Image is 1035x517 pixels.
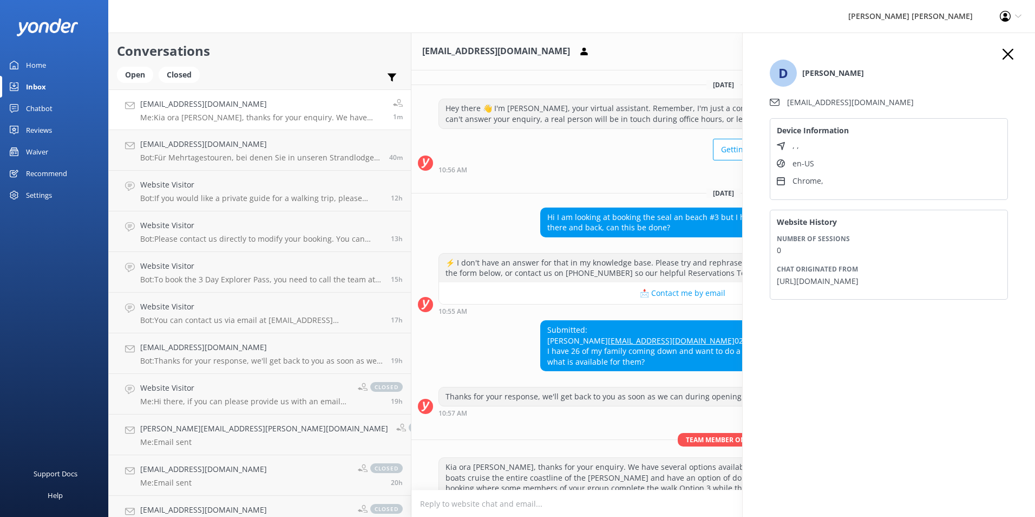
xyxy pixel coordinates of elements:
h4: Website Visitor [140,301,383,313]
div: Thanks for your response, we'll get back to you as soon as we can during opening hours. [439,387,774,406]
h4: [EMAIL_ADDRESS][DOMAIN_NAME] [140,98,385,110]
span: Chat originated from [777,264,858,274]
a: [EMAIL_ADDRESS][DOMAIN_NAME]Bot:Thanks for your response, we'll get back to you as soon as we can... [109,333,411,374]
h4: Website Visitor [140,219,383,231]
span: Oct 09 2025 02:48pm (UTC +13:00) Pacific/Auckland [391,478,403,487]
span: Oct 09 2025 09:31pm (UTC +13:00) Pacific/Auckland [391,234,403,243]
div: Oct 10 2025 10:57am (UTC +13:00) Pacific/Auckland [540,374,1029,382]
span: Number of sessions [777,234,850,243]
p: Me: Kia ora [PERSON_NAME], thanks for your enquiry. We have several options available for those w... [140,113,385,122]
h4: [EMAIL_ADDRESS][DOMAIN_NAME] [140,504,350,516]
strong: 10:55 AM [438,308,467,315]
p: Bot: Für Mehrtagestouren, bei denen Sie in unseren Strandlodges übernachten, sind alle Mahlzeiten... [140,153,381,163]
div: Help [48,484,63,506]
button: Close [1003,49,1013,61]
div: Support Docs [34,463,77,484]
div: Recommend [26,163,67,184]
li: Language [777,158,1001,170]
a: [EMAIL_ADDRESS][DOMAIN_NAME]Bot:Für Mehrtagestouren, bei denen Sie in unseren Strandlodges überna... [109,130,411,171]
h4: Device Information [777,125,1001,135]
div: Reviews [26,119,52,141]
div: Oct 10 2025 10:55am (UTC +13:00) Pacific/Auckland [540,240,1029,248]
div: Waiver [26,141,48,163]
li: Location [777,140,1001,152]
a: [PERSON_NAME][EMAIL_ADDRESS][PERSON_NAME][DOMAIN_NAME]Me:Email sentclosed [109,415,411,455]
span: Oct 09 2025 04:00pm (UTC +13:00) Pacific/Auckland [391,397,403,406]
span: Oct 09 2025 05:49pm (UTC +13:00) Pacific/Auckland [391,315,403,325]
div: Home [26,54,46,76]
p: Bot: You can contact us via email at [EMAIL_ADDRESS][DOMAIN_NAME]. [140,315,383,325]
span: Oct 09 2025 07:49pm (UTC +13:00) Pacific/Auckland [391,275,403,284]
div: Settings [26,184,52,206]
li: Device type [777,175,1001,187]
button: 📩 Contact me by email [439,282,926,304]
a: Website VisitorBot:To book the 3 Day Explorer Pass, you need to call the team at [PHONE_NUMBER] o... [109,252,411,293]
div: D [770,60,797,87]
p: [URL][DOMAIN_NAME] [777,276,1001,286]
h4: [EMAIL_ADDRESS][DOMAIN_NAME] [140,341,383,353]
h4: Website Visitor [140,382,350,394]
a: [EMAIL_ADDRESS][DOMAIN_NAME] [608,335,735,346]
span: Oct 09 2025 10:40pm (UTC +13:00) Pacific/Auckland [391,193,403,203]
span: [DATE] [706,80,741,89]
h4: [EMAIL_ADDRESS][DOMAIN_NAME] [140,138,381,150]
strong: 10:57 AM [438,410,467,417]
img: yonder-white-logo.png [16,18,78,36]
a: [EMAIL_ADDRESS][DOMAIN_NAME]Me:Email sentclosed20h [109,455,411,496]
a: Website VisitorBot:If you would like a private guide for a walking trip, please contact us to arr... [109,171,411,211]
div: Chatbot [26,98,53,119]
p: Bot: Thanks for your response, we'll get back to you as soon as we can during opening hours. [140,356,383,366]
div: Oct 07 2025 10:56am (UTC +13:00) Pacific/Auckland [438,166,927,173]
div: Oct 10 2025 10:57am (UTC +13:00) Pacific/Auckland [438,409,774,417]
p: Bot: Please contact us directly to modify your booking. You can reach us at [PHONE_NUMBER] or ema... [140,234,383,244]
h2: Conversations [117,41,403,61]
span: [DATE] [706,189,741,198]
h3: [EMAIL_ADDRESS][DOMAIN_NAME] [422,44,570,59]
li: Name [770,60,1008,87]
h4: Website Visitor [140,260,383,272]
h4: Website History [777,217,1001,227]
span: Team member online [678,433,769,447]
span: Oct 09 2025 04:11pm (UTC +13:00) Pacific/Auckland [391,356,403,365]
p: Me: Hi there, if you can please provide us with an email address or phone number, we can contact ... [140,397,350,406]
div: Closed [159,67,200,83]
h4: [EMAIL_ADDRESS][DOMAIN_NAME] [140,463,267,475]
li: Email [770,96,1008,108]
p: Me: Email sent [140,437,388,447]
button: Getting here [713,139,775,160]
p: Me: Email sent [140,478,267,488]
h4: Website Visitor [140,179,383,191]
div: Inbox [26,76,46,98]
div: ⚡ I don't have an answer for that in my knowledge base. Please try and rephrase your question or ... [439,254,926,282]
div: Oct 10 2025 10:55am (UTC +13:00) Pacific/Auckland [438,307,927,315]
a: Open [117,68,159,80]
p: Bot: If you would like a private guide for a walking trip, please contact us to arrange this for ... [140,193,383,203]
span: closed [409,423,441,432]
p: Bot: To book the 3 Day Explorer Pass, you need to call the team at [PHONE_NUMBER] or email [EMAIL... [140,275,383,285]
a: Website VisitorBot:You can contact us via email at [EMAIL_ADDRESS][DOMAIN_NAME].17h [109,293,411,333]
div: Open [117,67,153,83]
span: Oct 10 2025 11:24am (UTC +13:00) Pacific/Auckland [393,112,403,121]
span: closed [370,382,403,392]
a: Website VisitorBot:Please contact us directly to modify your booking. You can reach us at [PHONE_... [109,211,411,252]
a: Closed [159,68,205,80]
span: Oct 10 2025 10:45am (UTC +13:00) Pacific/Auckland [389,153,403,162]
a: Website VisitorMe:Hi there, if you can please provide us with an email address or phone number, w... [109,374,411,415]
b: [PERSON_NAME] [802,67,864,79]
div: Submitted: [PERSON_NAME] 0294336473 I have 26 of my family coming down and want to do a tour with... [541,321,1028,371]
strong: 10:56 AM [438,167,467,173]
span: closed [370,463,403,473]
a: [EMAIL_ADDRESS][DOMAIN_NAME]Me:Kia ora [PERSON_NAME], thanks for your enquiry. We have several op... [109,89,411,130]
p: 0 [777,245,1001,255]
div: Hey there 👋 I'm [PERSON_NAME], your virtual assistant. Remember, I'm just a computer. I can only ... [439,99,926,128]
h4: [PERSON_NAME][EMAIL_ADDRESS][PERSON_NAME][DOMAIN_NAME] [140,423,388,435]
div: Hi I am looking at booking the seal an beach #3 but I have three people who dont want to walk jus... [541,208,1028,237]
span: closed [370,504,403,514]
